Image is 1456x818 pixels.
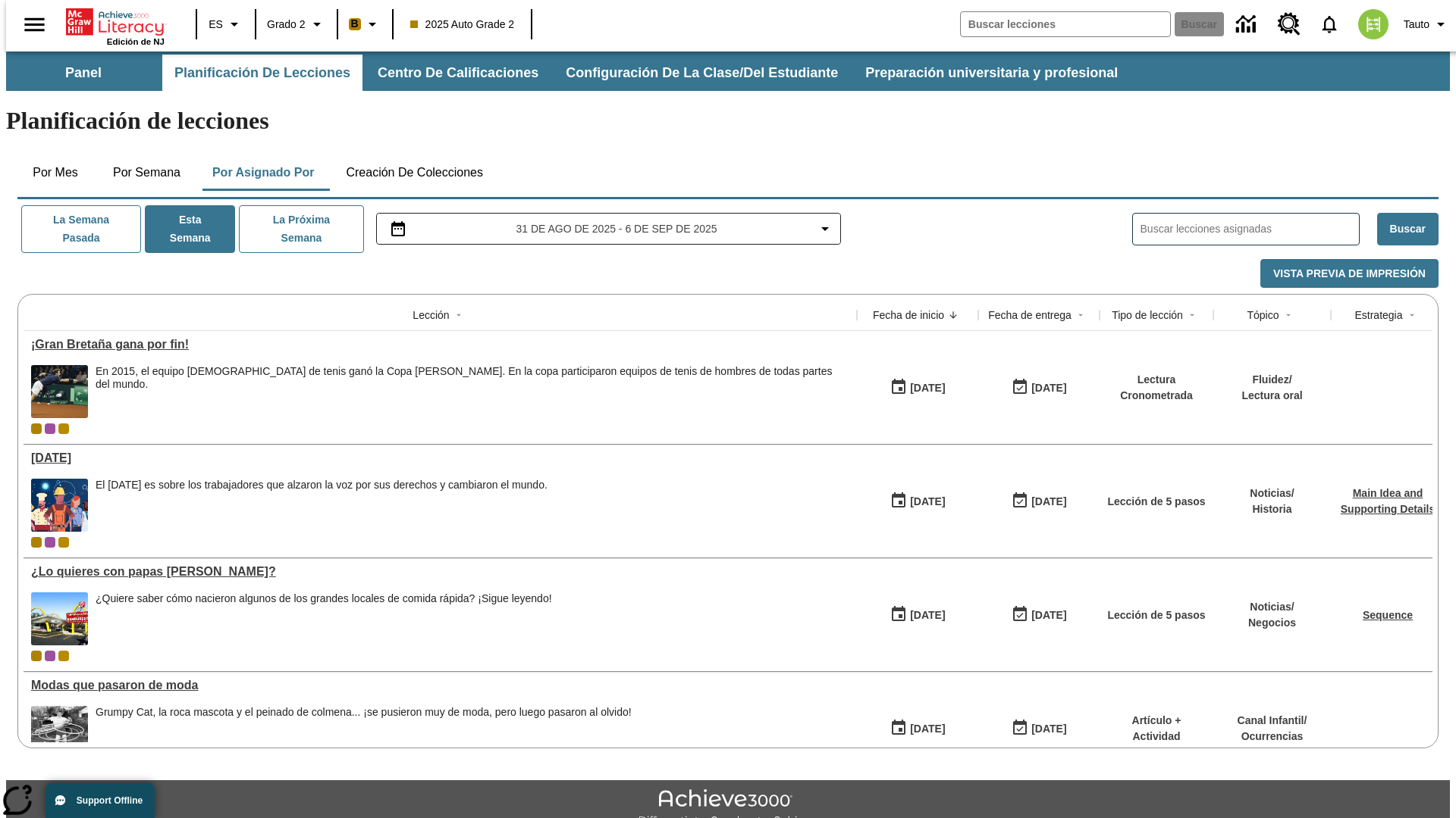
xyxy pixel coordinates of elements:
[383,220,835,238] button: Seleccione el intervalo de fechas opción del menú
[145,205,235,253] button: Esta semana
[1141,218,1359,240] input: Buscar lecciones asignadas
[58,423,69,434] div: New 2025 class
[1183,306,1201,324] button: Sort
[31,479,88,532] img: una pancarta con fondo azul muestra la ilustración de una fila de diferentes hombres y mujeres co...
[853,55,1130,91] button: Preparación universitaria y profesional
[101,155,193,191] button: Por semana
[202,11,250,38] button: Lenguaje: ES, Selecciona un idioma
[31,706,88,759] img: foto en blanco y negro de una chica haciendo girar unos hula-hulas en la década de 1950
[1072,306,1090,324] button: Sort
[885,487,950,516] button: 09/01/25: Primer día en que estuvo disponible la lección
[31,679,849,692] a: Modas que pasaron de moda, Lecciones
[1341,487,1435,515] a: Main Idea and Supporting Details
[31,451,849,465] a: Día del Trabajo, Lecciones
[162,55,362,91] button: Planificación de lecciones
[6,52,1450,91] div: Subbarra de navegación
[1358,9,1389,39] img: avatar image
[45,537,55,548] div: OL 2025 Auto Grade 3
[31,338,849,351] div: ¡Gran Bretaña gana por fin!
[1006,714,1072,743] button: 06/30/26: Último día en que podrá accederse la lección
[1031,606,1066,625] div: [DATE]
[1107,607,1205,623] p: Lección de 5 pasos
[885,714,950,743] button: 07/19/25: Primer día en que estuvo disponible la lección
[910,492,945,511] div: [DATE]
[516,221,717,237] span: 31 de ago de 2025 - 6 de sep de 2025
[45,783,155,818] button: Support Offline
[8,55,159,91] button: Panel
[1006,487,1072,516] button: 09/07/25: Último día en que podrá accederse la lección
[1031,379,1066,398] div: [DATE]
[1354,308,1402,323] div: Estrategia
[31,338,849,351] a: ¡Gran Bretaña gana por fin!, Lecciones
[1250,501,1294,517] p: Historia
[77,795,143,806] span: Support Offline
[21,205,141,253] button: La semana pasada
[31,565,849,579] div: ¿Lo quieres con papas fritas?
[261,11,332,38] button: Grado: Grado 2, Elige un grado
[1006,373,1072,402] button: 09/07/25: Último día en que podrá accederse la lección
[1107,372,1206,404] p: Lectura Cronometrada
[334,155,495,191] button: Creación de colecciones
[96,706,632,759] div: Grumpy Cat, la roca mascota y el peinado de colmena... ¡se pusieron muy de moda, pero luego pasar...
[1238,713,1307,729] p: Canal Infantil /
[31,651,42,661] div: Clase actual
[450,306,468,324] button: Sort
[6,55,1131,91] div: Subbarra de navegación
[96,706,632,719] div: Grumpy Cat, la roca mascota y el peinado de colmena... ¡se pusieron muy de moda, pero luego pasar...
[58,651,69,661] div: New 2025 class
[1031,720,1066,738] div: [DATE]
[267,17,306,33] span: Grado 2
[944,306,962,324] button: Sort
[31,537,42,548] div: Clase actual
[1006,601,1072,629] button: 07/03/26: Último día en que podrá accederse la lección
[66,7,165,37] a: Portada
[31,592,88,645] img: Uno de los primeros locales de McDonald's, con el icónico letrero rojo y los arcos amarillos.
[1247,308,1279,323] div: Tópico
[96,479,548,492] div: El [DATE] es sobre los trabajadores que alzaron la voz por sus derechos y cambiaron el mundo.
[1031,492,1066,511] div: [DATE]
[58,537,69,548] div: New 2025 class
[17,155,93,191] button: Por mes
[66,5,165,46] div: Portada
[1260,259,1439,289] button: Vista previa de impresión
[31,565,849,579] a: ¿Lo quieres con papas fritas?, Lecciones
[200,155,327,191] button: Por asignado por
[1398,11,1456,38] button: Perfil/Configuración
[96,592,552,645] div: ¿Quiere saber cómo nacieron algunos de los grandes locales de comida rápida? ¡Sigue leyendo!
[1107,494,1205,510] p: Lección de 5 pasos
[1363,609,1413,621] a: Sequence
[410,17,515,33] span: 2025 Auto Grade 2
[6,107,1450,135] h1: Planificación de lecciones
[96,479,548,532] div: El Día del Trabajo es sobre los trabajadores que alzaron la voz por sus derechos y cambiaron el m...
[873,308,944,323] div: Fecha de inicio
[343,11,388,38] button: Boost El color de la clase es anaranjado claro. Cambiar el color de la clase.
[988,308,1072,323] div: Fecha de entrega
[107,37,165,46] span: Edición de NJ
[209,17,223,33] span: ES
[351,14,359,33] span: B
[45,651,55,661] div: OL 2025 Auto Grade 3
[366,55,551,91] button: Centro de calificaciones
[554,55,850,91] button: Configuración de la clase/del estudiante
[1404,17,1429,33] span: Tauto
[413,308,449,323] div: Lección
[816,220,834,238] svg: Collapse Date Range Filter
[1377,213,1439,245] button: Buscar
[961,12,1170,36] input: Buscar campo
[1269,4,1310,45] a: Centro de recursos, Se abrirá en una pestaña nueva.
[1248,615,1296,631] p: Negocios
[12,2,57,47] button: Abrir el menú lateral
[96,365,849,418] div: En 2015, el equipo británico de tenis ganó la Copa Davis. En la copa participaron equipos de teni...
[239,205,363,253] button: La próxima semana
[885,601,950,629] button: 07/26/25: Primer día en que estuvo disponible la lección
[45,423,55,434] div: OL 2025 Auto Grade 3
